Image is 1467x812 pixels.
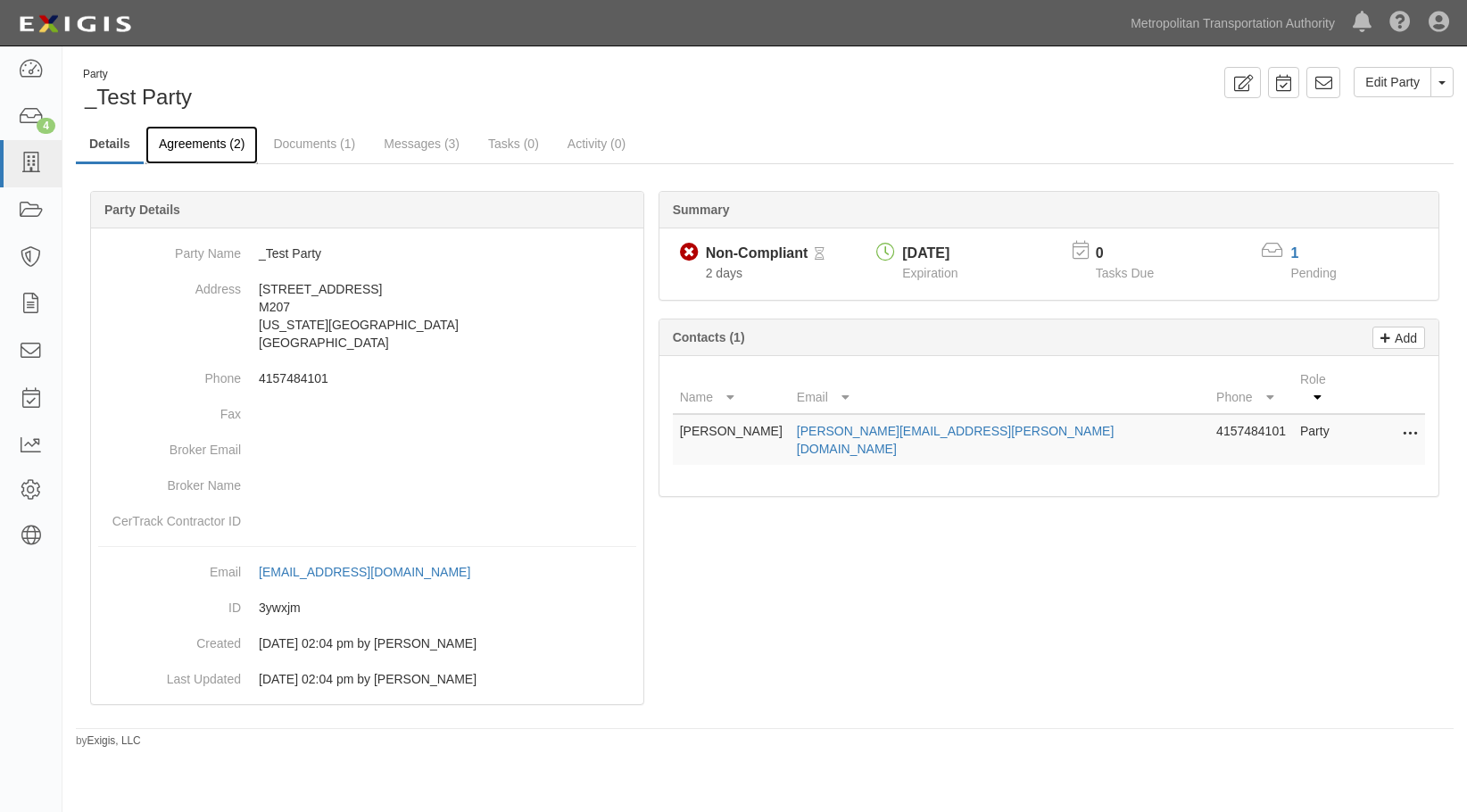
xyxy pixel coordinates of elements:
[98,236,636,271] dd: _Test Party
[98,271,636,360] dd: [STREET_ADDRESS] M207 [US_STATE][GEOGRAPHIC_DATA] [GEOGRAPHIC_DATA]
[98,554,241,581] dt: Email
[902,266,957,280] span: Expiration
[85,85,192,109] span: _Test Party
[1372,327,1425,349] a: Add
[76,126,144,164] a: Details
[1290,245,1298,261] a: 1
[673,203,730,217] b: Summary
[98,661,241,688] dt: Last Updated
[706,266,742,280] span: Since 09/06/2025
[98,360,636,396] dd: 4157484101
[1209,363,1293,414] th: Phone
[815,248,825,261] i: Pending Review
[259,563,470,581] div: [EMAIL_ADDRESS][DOMAIN_NAME]
[259,565,490,579] a: [EMAIL_ADDRESS][DOMAIN_NAME]
[98,468,241,494] dt: Broker Name
[706,244,808,264] div: Non-Compliant
[790,363,1209,414] th: Email
[87,734,141,747] a: Exigis, LLC
[104,203,180,217] b: Party Details
[673,363,790,414] th: Name
[76,733,141,749] small: by
[1209,414,1293,465] td: 4157484101
[1293,414,1354,465] td: Party
[554,126,639,162] a: Activity (0)
[98,360,241,387] dt: Phone
[98,626,241,652] dt: Created
[98,271,241,298] dt: Address
[260,126,369,162] a: Documents (1)
[98,396,241,423] dt: Fax
[475,126,552,162] a: Tasks (0)
[98,590,636,626] dd: 3ywxjm
[1096,244,1176,264] p: 0
[1390,327,1417,348] p: Add
[145,126,258,164] a: Agreements (2)
[98,236,241,262] dt: Party Name
[1122,5,1344,41] a: Metropolitan Transportation Authority
[1096,266,1154,280] span: Tasks Due
[13,8,137,40] img: logo-5460c22ac91f19d4615b14bd174203de0afe785f0fc80cf4dbbc73dc1793850b.png
[370,126,473,162] a: Messages (3)
[98,432,241,459] dt: Broker Email
[1354,67,1431,97] a: Edit Party
[680,244,699,262] i: Non-Compliant
[673,414,790,465] td: [PERSON_NAME]
[98,661,636,697] dd: 09/06/2025 02:04 pm by Jon Folmsbee
[76,67,751,112] div: _Test Party
[37,118,55,134] div: 4
[98,590,241,617] dt: ID
[1290,266,1336,280] span: Pending
[83,67,192,82] div: Party
[797,424,1115,456] a: [PERSON_NAME][EMAIL_ADDRESS][PERSON_NAME][DOMAIN_NAME]
[673,330,745,344] b: Contacts (1)
[902,244,957,264] div: [DATE]
[1293,363,1354,414] th: Role
[98,503,241,530] dt: CerTrack Contractor ID
[98,626,636,661] dd: 09/06/2025 02:04 pm by Jon Folmsbee
[1389,12,1411,34] i: Help Center - Complianz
